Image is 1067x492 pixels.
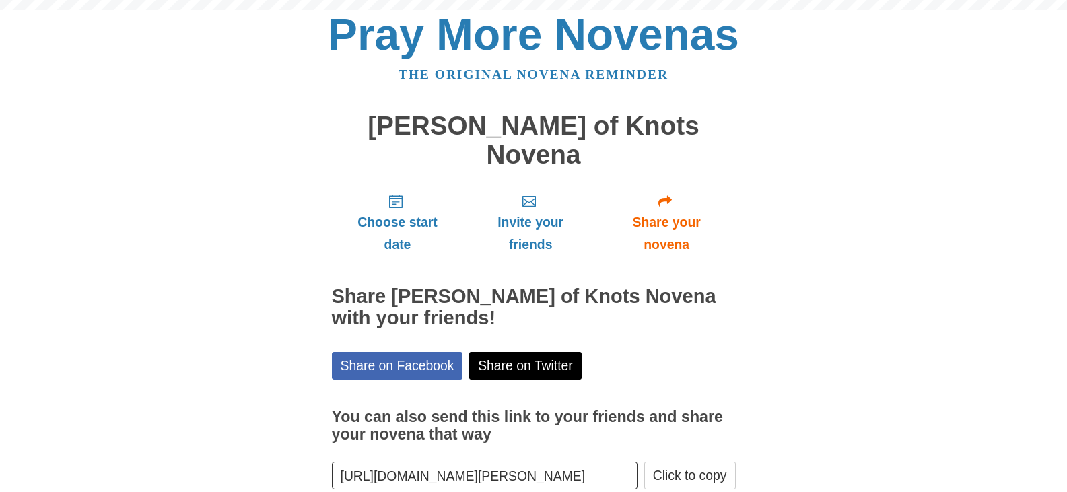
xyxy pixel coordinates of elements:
[332,112,736,169] h1: [PERSON_NAME] of Knots Novena
[345,211,450,256] span: Choose start date
[332,352,463,380] a: Share on Facebook
[611,211,722,256] span: Share your novena
[328,9,739,59] a: Pray More Novenas
[477,211,584,256] span: Invite your friends
[598,182,736,262] a: Share your novena
[332,286,736,329] h2: Share [PERSON_NAME] of Knots Novena with your friends!
[644,462,736,489] button: Click to copy
[463,182,597,262] a: Invite your friends
[332,182,464,262] a: Choose start date
[399,67,668,81] a: The original novena reminder
[469,352,582,380] a: Share on Twitter
[332,409,736,443] h3: You can also send this link to your friends and share your novena that way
